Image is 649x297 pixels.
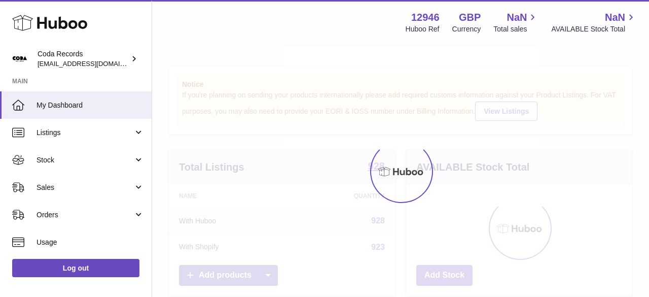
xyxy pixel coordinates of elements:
span: Usage [37,238,144,247]
div: Huboo Ref [406,24,440,34]
span: Stock [37,155,133,165]
img: internalAdmin-12946@internal.huboo.com [12,51,27,67]
a: NaN AVAILABLE Stock Total [551,11,637,34]
span: Total sales [493,24,538,34]
a: Log out [12,259,139,277]
span: Orders [37,210,133,220]
div: Coda Records [38,49,129,69]
span: Listings [37,128,133,138]
strong: 12946 [411,11,440,24]
span: NaN [507,11,527,24]
div: Currency [452,24,481,34]
span: My Dashboard [37,101,144,110]
span: AVAILABLE Stock Total [551,24,637,34]
span: [EMAIL_ADDRESS][DOMAIN_NAME] [38,59,149,68]
a: NaN Total sales [493,11,538,34]
span: NaN [605,11,625,24]
span: Sales [37,183,133,192]
strong: GBP [459,11,481,24]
